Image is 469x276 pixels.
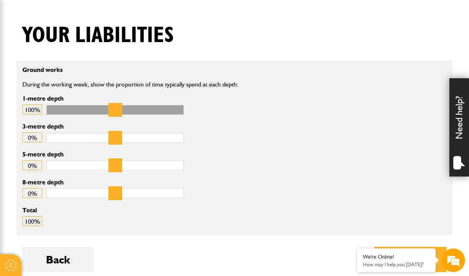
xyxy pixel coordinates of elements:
div: 0% [22,132,42,142]
div: 100% [22,105,42,114]
label: 1-metre depth [22,96,184,102]
label: Total [22,207,447,213]
div: 100% [22,216,42,226]
label: 5-metre depth [22,151,184,158]
input: Enter your phone number [10,119,143,136]
button: Next [374,247,447,272]
em: Start Chat [107,216,143,227]
input: Enter your last name [10,73,143,90]
label: 8-metre depth [22,179,184,186]
h1: Your liabilities [22,22,174,49]
div: Need help? [449,78,469,177]
div: 0% [22,188,42,198]
textarea: Type your message and hit 'Enter' [10,142,143,237]
p: During the working week, show the proportion of time typically spend at each depth: [22,79,301,90]
div: Minimize live chat window [129,4,148,23]
div: Chat with us now [41,44,132,54]
button: Back [22,247,93,272]
div: 0% [22,160,42,170]
label: 3-metre depth [22,123,184,130]
p: Ground works [22,67,301,73]
p: How may I help you today? [363,261,430,267]
div: We're Online! [363,254,430,260]
input: Enter your email address [10,96,143,113]
img: d_20077148190_company_1631870298795_20077148190 [13,44,33,55]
